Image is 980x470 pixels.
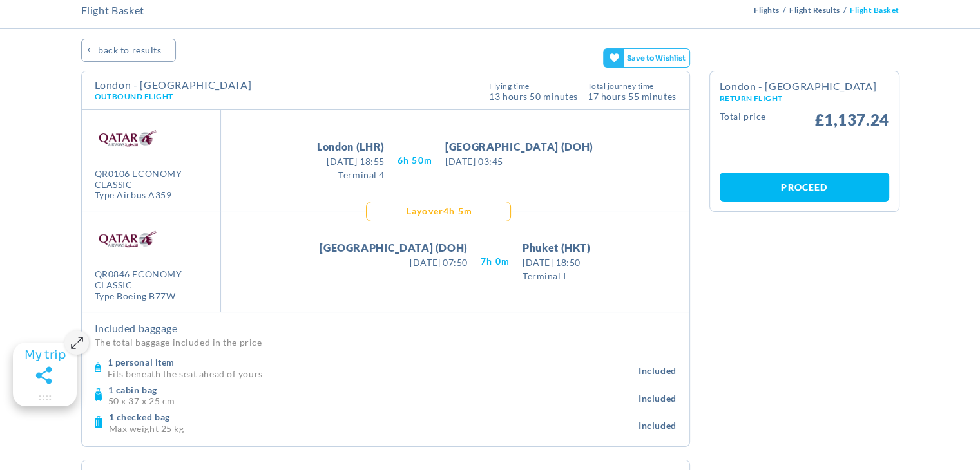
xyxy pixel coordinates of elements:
span: Included [639,419,676,432]
h4: Included baggage [95,322,677,335]
span: BACK TO RESULTS [98,39,161,62]
h4: 1 cabin bag [108,384,639,396]
div: Type Boeing B77W [95,291,211,302]
div: QR0106 ECONOMY CLASSIC [95,169,211,191]
span: [DATE] 18:55 [317,155,385,168]
p: Fits beneath the seat ahead of yours [108,368,639,378]
span: Outbound Flight [95,91,173,101]
small: Return Flight [720,95,889,102]
p: The total baggage included in the price [95,335,677,350]
span: 6H 50M [398,154,432,167]
span: [GEOGRAPHIC_DATA] (DOH) [445,139,593,155]
img: QR.png [95,120,159,157]
span: [DATE] 03:45 [445,155,593,168]
span: 17 hours 55 Minutes [588,90,677,101]
span: Terminal 4 [317,168,385,182]
span: [GEOGRAPHIC_DATA] (DOH) [320,240,468,256]
span: Layover [407,205,443,218]
a: Proceed [720,173,889,202]
span: Flying Time [489,82,578,90]
h2: London - [GEOGRAPHIC_DATA] [720,81,889,102]
span: London (LHR) [317,139,385,155]
a: Flights [754,5,782,15]
a: Flight Results [789,5,843,15]
span: Terminal I [523,269,591,283]
span: Phuket (HKT) [523,240,591,256]
h4: 1 personal item [108,357,639,368]
div: QR0846 ECONOMY CLASSIC [95,269,211,291]
p: Max weight 25 kg [109,423,639,433]
span: Included [639,364,676,377]
a: BACK TO RESULTS [81,39,176,62]
span: 13 Hours 50 Minutes [489,90,578,101]
div: Type Airbus A359 [95,190,211,201]
span: [DATE] 18:50 [523,256,591,269]
h4: London - [GEOGRAPHIC_DATA] [95,80,252,90]
p: 50 x 37 x 25 cm [108,395,639,405]
span: Included [639,392,676,405]
span: £1,137.24 [815,112,889,127]
div: 4H 5M [403,205,472,218]
img: QR.png [95,221,159,258]
span: 7H 0M [481,255,510,268]
iframe: PayPal Message 1 [720,137,889,160]
span: Total Journey Time [588,82,677,90]
gamitee-floater-minimize-handle: Maximize [13,343,77,406]
span: [DATE] 07:50 [320,256,468,269]
gamitee-button: Get your friends' opinions [603,48,690,68]
small: Total Price [720,112,766,127]
h4: 1 checked bag [109,411,639,423]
